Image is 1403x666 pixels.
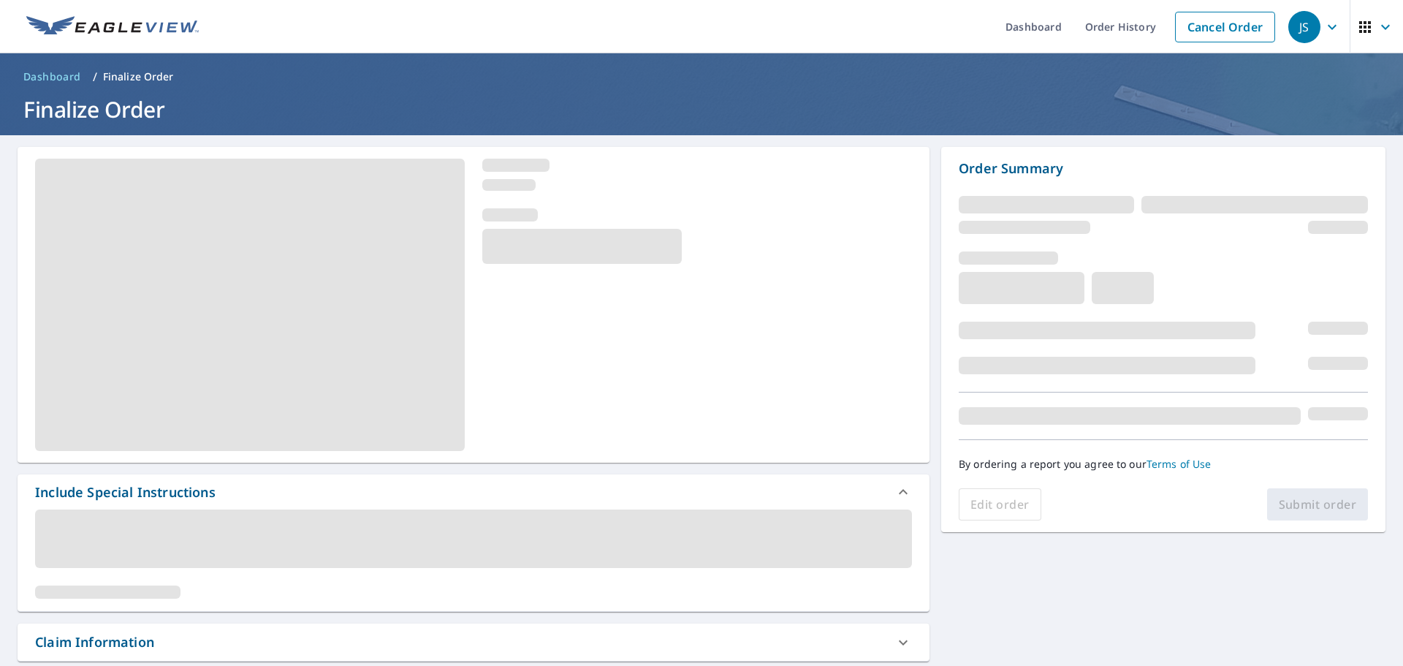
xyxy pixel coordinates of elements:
[93,68,97,86] li: /
[26,16,199,38] img: EV Logo
[18,94,1385,124] h1: Finalize Order
[35,632,154,652] div: Claim Information
[18,65,87,88] a: Dashboard
[18,65,1385,88] nav: breadcrumb
[103,69,174,84] p: Finalize Order
[959,458,1368,471] p: By ordering a report you agree to our
[18,474,929,510] div: Include Special Instructions
[35,483,216,502] div: Include Special Instructions
[1288,11,1320,43] div: JS
[1175,12,1275,42] a: Cancel Order
[959,159,1368,178] p: Order Summary
[23,69,81,84] span: Dashboard
[18,624,929,661] div: Claim Information
[1147,457,1212,471] a: Terms of Use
